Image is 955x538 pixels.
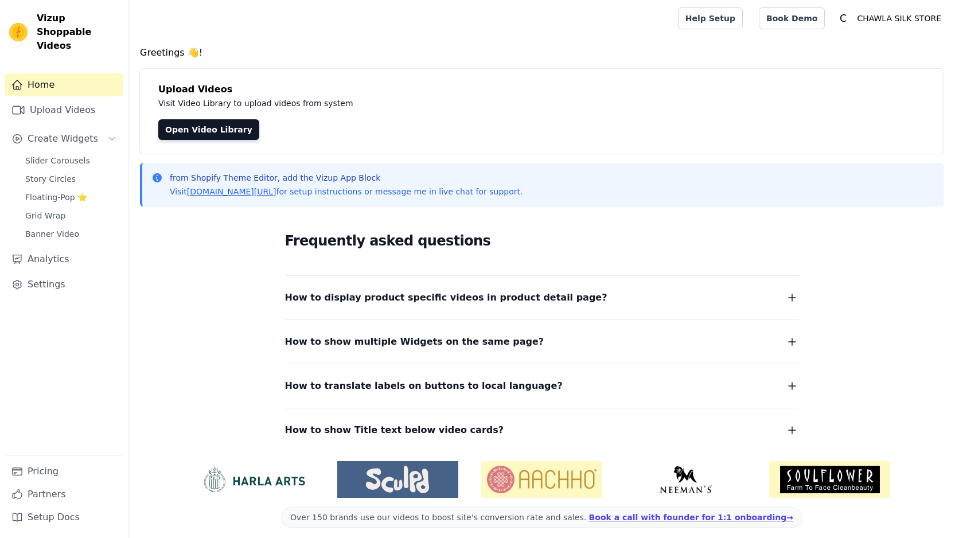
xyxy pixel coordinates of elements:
img: Aachho [481,461,602,498]
img: Vizup [9,23,28,41]
button: How to show Title text below video cards? [285,422,799,438]
span: How to show multiple Widgets on the same page? [285,334,544,350]
button: How to translate labels on buttons to local language? [285,378,799,394]
img: Sculpd US [337,466,458,493]
a: Upload Videos [5,99,123,122]
text: C [840,13,847,24]
a: Book Demo [759,7,825,29]
p: Visit Video Library to upload videos from system [158,96,672,110]
a: Partners [5,483,123,506]
p: from Shopify Theme Editor, add the Vizup App Block [170,172,523,184]
span: Create Widgets [28,132,98,146]
button: How to show multiple Widgets on the same page? [285,334,799,350]
span: Vizup Shoppable Videos [37,11,119,53]
span: Grid Wrap [25,210,65,221]
a: Floating-Pop ⭐ [18,189,123,205]
h4: Upload Videos [158,83,925,96]
a: Story Circles [18,171,123,187]
span: How to display product specific videos in product detail page? [285,290,607,306]
p: Visit for setup instructions or message me in live chat for support. [170,186,523,197]
a: Pricing [5,460,123,483]
span: How to translate labels on buttons to local language? [285,378,563,394]
a: Book a call with founder for 1:1 onboarding [589,513,793,522]
span: Story Circles [25,173,76,185]
button: C CHAWLA SILK STORE [834,8,946,29]
a: Slider Carousels [18,153,123,169]
span: Slider Carousels [25,155,90,166]
a: Setup Docs [5,506,123,529]
h4: Greetings 👋! [140,46,944,60]
a: [DOMAIN_NAME][URL] [187,187,276,196]
a: Settings [5,273,123,296]
a: Help Setup [678,7,743,29]
a: Home [5,73,123,96]
a: Banner Video [18,226,123,242]
button: How to display product specific videos in product detail page? [285,290,799,306]
span: How to show Title text below video cards? [285,422,504,438]
button: Create Widgets [5,127,123,150]
img: HarlaArts [193,466,314,493]
h2: Frequently asked questions [285,229,799,252]
span: Banner Video [25,228,79,240]
p: CHAWLA SILK STORE [852,8,946,29]
img: Soulflower [769,461,890,498]
a: Open Video Library [158,119,259,140]
a: Analytics [5,248,123,271]
a: Grid Wrap [18,208,123,224]
img: Neeman's [625,466,746,493]
span: Floating-Pop ⭐ [25,192,87,203]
